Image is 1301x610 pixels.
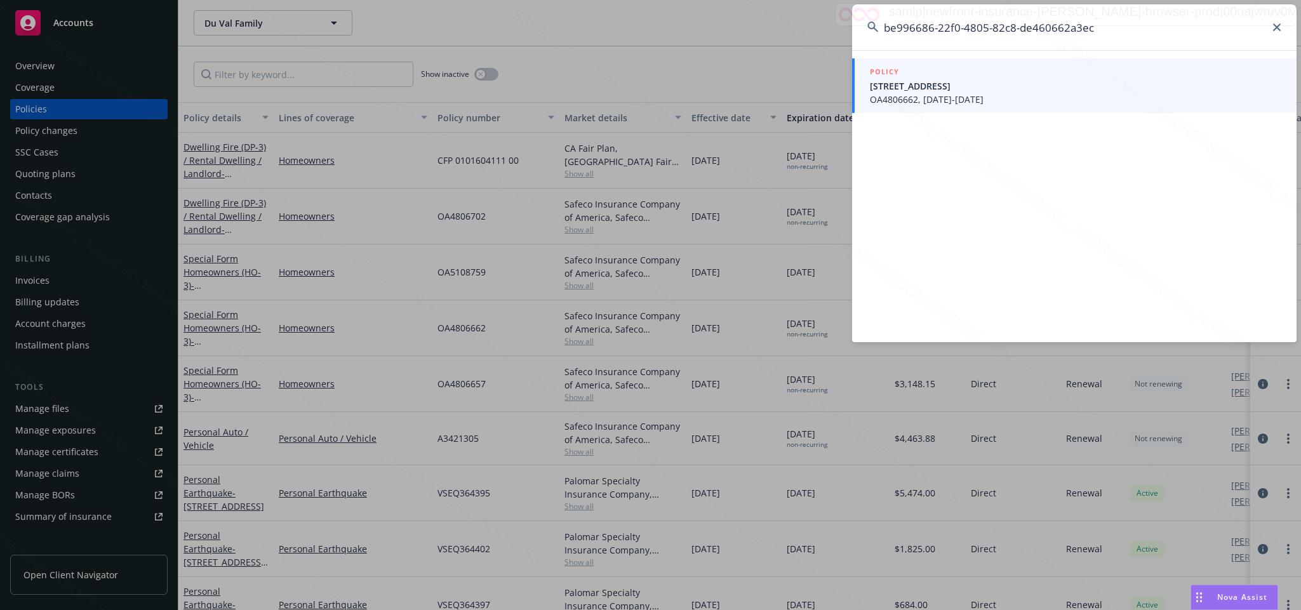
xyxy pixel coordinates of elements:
[870,65,899,78] h5: POLICY
[1191,585,1278,610] button: Nova Assist
[870,79,1281,93] span: [STREET_ADDRESS]
[1191,585,1207,609] div: Drag to move
[852,58,1297,113] a: POLICY[STREET_ADDRESS]OA4806662, [DATE]-[DATE]
[852,4,1297,50] input: Search...
[1217,592,1267,602] span: Nova Assist
[870,93,1281,106] span: OA4806662, [DATE]-[DATE]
